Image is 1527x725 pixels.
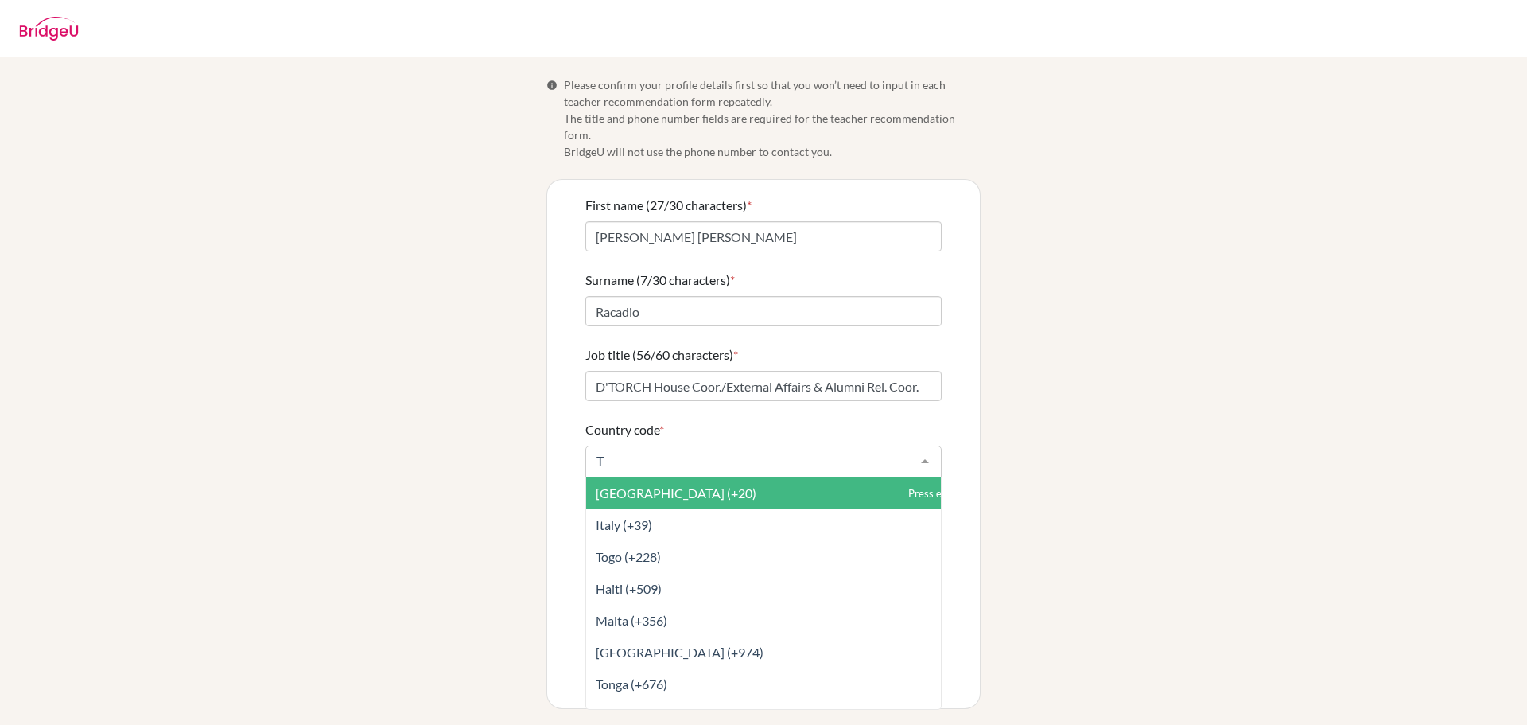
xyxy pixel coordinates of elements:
[593,453,909,469] input: Select a code
[546,80,558,91] span: Info
[596,517,652,532] span: Italy (+39)
[564,76,981,160] span: Please confirm your profile details first so that you won’t need to input in each teacher recomme...
[596,485,756,501] span: [GEOGRAPHIC_DATA] (+20)
[596,645,763,660] span: [GEOGRAPHIC_DATA] (+974)
[585,221,942,251] input: Enter your first name
[596,549,661,564] span: Togo (+228)
[585,371,942,401] input: Enter your job title
[596,708,665,723] span: Turkey (+90)
[596,676,667,692] span: Tonga (+676)
[585,420,664,439] label: Country code
[585,271,735,290] label: Surname (7/30 characters)
[596,613,667,628] span: Malta (+356)
[585,345,738,364] label: Job title (56/60 characters)
[585,296,942,326] input: Enter your surname
[596,581,662,596] span: Haiti (+509)
[19,17,79,41] img: BridgeU logo
[585,196,752,215] label: First name (27/30 characters)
